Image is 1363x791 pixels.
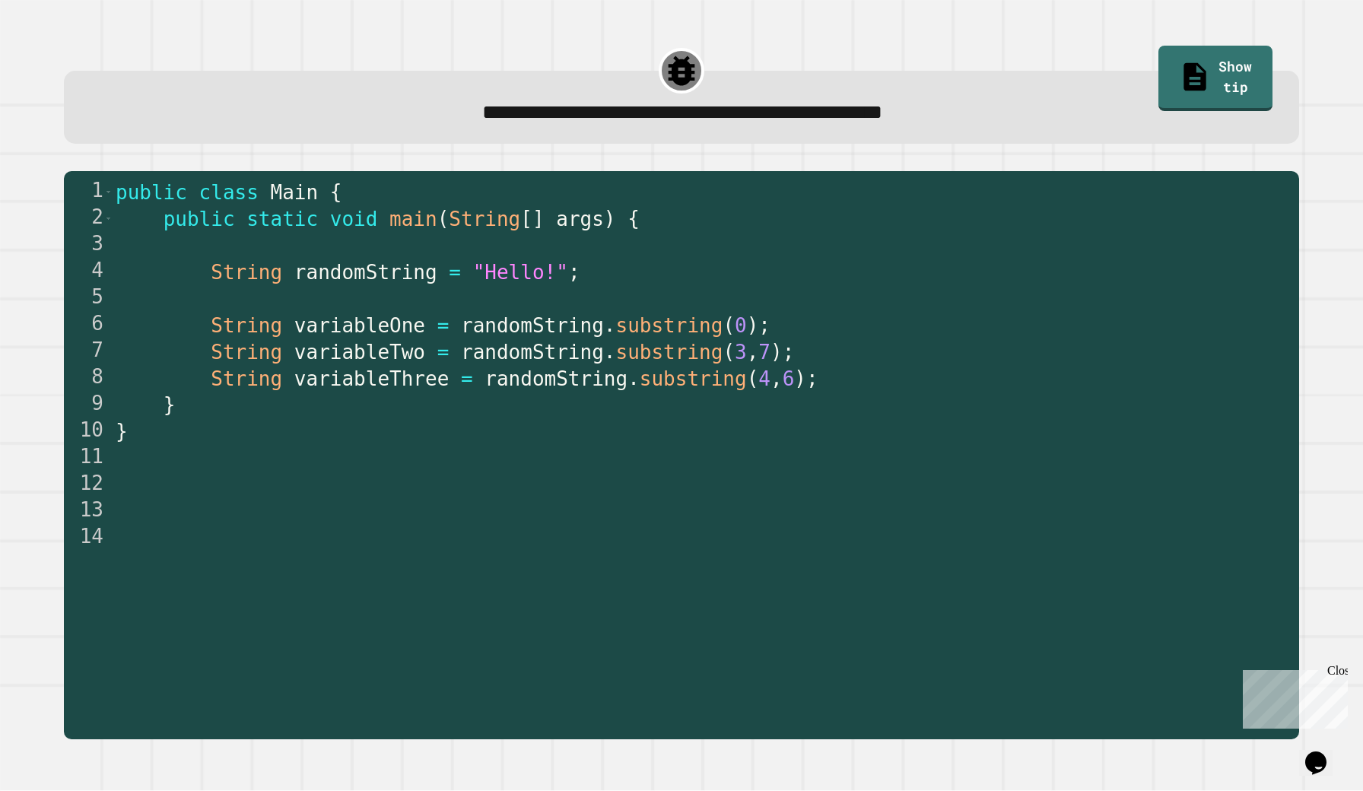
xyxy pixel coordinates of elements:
[64,365,113,392] div: 8
[164,208,235,230] span: public
[64,418,113,445] div: 10
[294,261,437,284] span: randomString
[615,341,723,364] span: substring
[449,208,520,230] span: String
[64,392,113,418] div: 9
[64,232,113,259] div: 3
[735,341,747,364] span: 3
[1158,46,1273,111] a: Show tip
[64,205,113,232] div: 2
[64,525,113,551] div: 14
[294,367,450,390] span: variableThree
[104,205,113,232] span: Toggle code folding, rows 2 through 9
[758,367,770,390] span: 4
[1299,730,1348,776] iframe: chat widget
[64,259,113,285] div: 4
[199,181,259,204] span: class
[735,314,747,337] span: 0
[1237,664,1348,729] iframe: chat widget
[64,472,113,498] div: 12
[437,341,450,364] span: =
[64,338,113,365] div: 7
[556,208,604,230] span: args
[211,261,282,284] span: String
[64,312,113,338] div: 6
[461,341,604,364] span: randomString
[294,341,425,364] span: variableTwo
[615,314,723,337] span: substring
[64,445,113,472] div: 11
[64,498,113,525] div: 13
[64,179,113,205] div: 1
[640,367,747,390] span: substring
[389,208,437,230] span: main
[461,314,604,337] span: randomString
[461,367,473,390] span: =
[270,181,318,204] span: Main
[211,314,282,337] span: String
[64,285,113,312] div: 5
[437,314,450,337] span: =
[473,261,568,284] span: "Hello!"
[246,208,318,230] span: static
[449,261,461,284] span: =
[758,341,770,364] span: 7
[6,6,105,97] div: Chat with us now!Close
[211,341,282,364] span: String
[104,179,113,205] span: Toggle code folding, rows 1 through 10
[116,181,187,204] span: public
[783,367,795,390] span: 6
[211,367,282,390] span: String
[485,367,627,390] span: randomString
[330,208,378,230] span: void
[294,314,425,337] span: variableOne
